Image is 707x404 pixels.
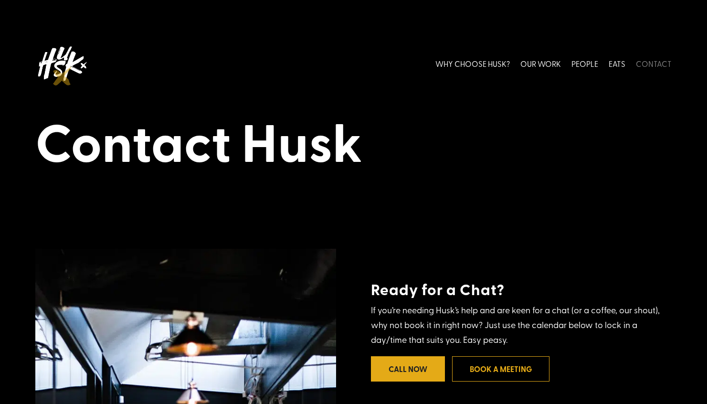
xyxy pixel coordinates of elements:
h4: Ready for a Chat? [371,280,672,303]
a: WHY CHOOSE HUSK? [435,43,510,85]
a: EATS [609,43,625,85]
a: CONTACT [636,43,672,85]
p: If you’re needing Husk’s help and are keen for a chat (or a coffee, our shout), why not book it i... [371,303,672,347]
a: OUR WORK [520,43,561,85]
h1: Contact Husk [35,110,672,178]
a: PEOPLE [571,43,598,85]
a: Book a meeting [452,356,549,382]
a: Call Now [371,356,445,382]
img: Husk logo [35,43,88,85]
